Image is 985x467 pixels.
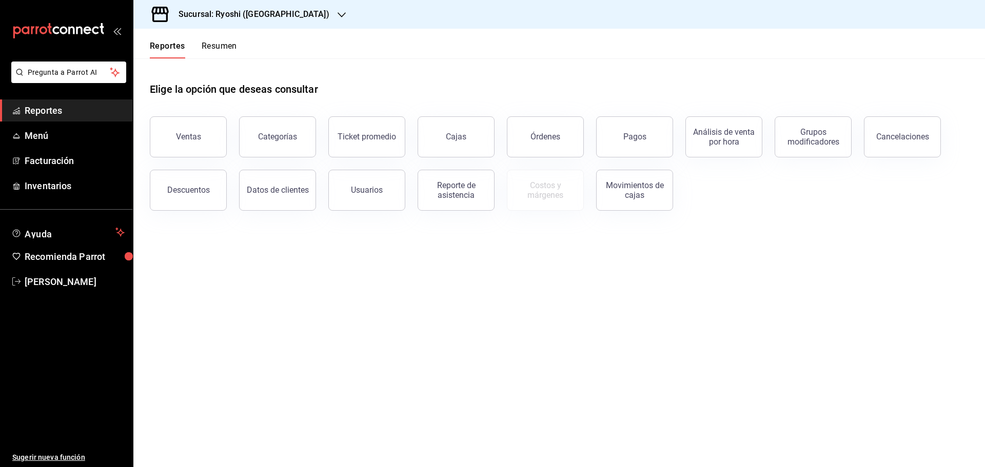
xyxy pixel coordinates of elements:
span: Pregunta a Parrot AI [28,67,110,78]
span: Recomienda Parrot [25,250,125,263]
button: Resumen [202,41,237,58]
button: Datos de clientes [239,170,316,211]
span: Inventarios [25,179,125,193]
div: Grupos modificadores [781,127,845,147]
div: Reporte de asistencia [424,180,488,200]
button: Usuarios [328,170,405,211]
span: Reportes [25,104,125,117]
div: Descuentos [167,185,210,195]
button: Órdenes [507,116,584,157]
span: Menú [25,129,125,143]
button: Categorías [239,116,316,157]
button: Ventas [150,116,227,157]
span: Sugerir nueva función [12,452,125,463]
div: Análisis de venta por hora [692,127,756,147]
button: Grupos modificadores [775,116,852,157]
div: Usuarios [351,185,383,195]
button: Ticket promedio [328,116,405,157]
button: Descuentos [150,170,227,211]
div: Pagos [623,132,646,141]
div: Ticket promedio [338,132,396,141]
button: Reporte de asistencia [418,170,495,211]
div: Datos de clientes [247,185,309,195]
div: Costos y márgenes [514,180,577,200]
div: Cancelaciones [876,132,929,141]
button: Movimientos de cajas [596,170,673,211]
h1: Elige la opción que deseas consultar [150,82,318,97]
span: [PERSON_NAME] [25,275,125,289]
div: Ventas [176,132,201,141]
h3: Sucursal: Ryoshi ([GEOGRAPHIC_DATA]) [170,8,329,21]
button: Pregunta a Parrot AI [11,62,126,83]
button: open_drawer_menu [113,27,121,35]
button: Pagos [596,116,673,157]
div: navigation tabs [150,41,237,58]
button: Contrata inventarios para ver este reporte [507,170,584,211]
div: Órdenes [530,132,560,141]
button: Reportes [150,41,185,58]
span: Ayuda [25,226,111,238]
span: Facturación [25,154,125,168]
div: Movimientos de cajas [603,180,666,200]
a: Cajas [418,116,495,157]
button: Cancelaciones [864,116,941,157]
div: Categorías [258,132,297,141]
div: Cajas [446,131,467,143]
button: Análisis de venta por hora [685,116,762,157]
a: Pregunta a Parrot AI [7,74,126,85]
